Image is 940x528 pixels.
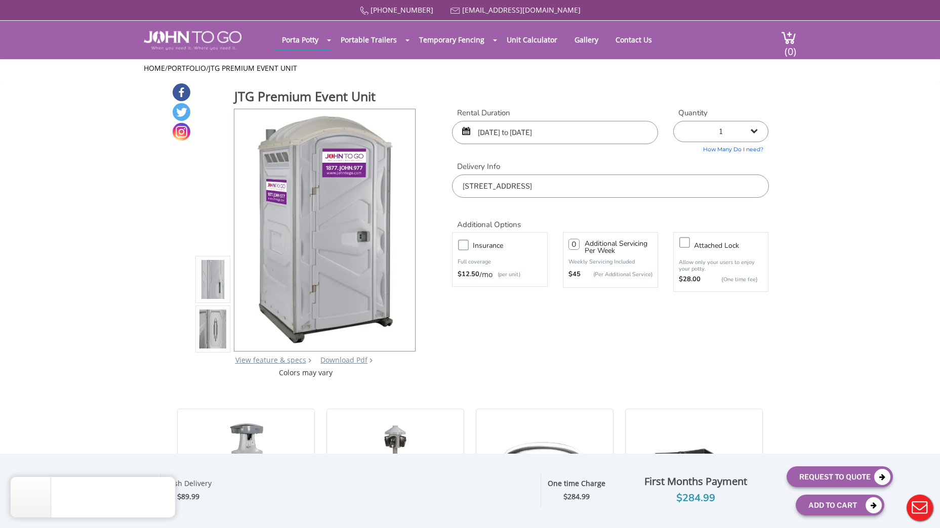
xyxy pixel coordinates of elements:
[612,490,779,506] div: $284.99
[452,174,768,198] input: Delivery Address
[585,240,652,254] h3: Additional Servicing Per Week
[234,87,417,108] h1: JTG Premium Event Unit
[567,492,590,501] span: 284.99
[781,31,796,45] img: cart a
[373,422,418,503] img: 19
[458,270,542,280] div: /mo
[452,108,658,118] label: Rental Duration
[653,422,734,503] img: 19
[308,358,311,363] img: right arrow icon
[452,161,768,172] label: Delivery Info
[144,31,241,50] img: JOHN to go
[168,63,206,73] a: Portfolio
[568,258,652,266] p: Weekly Servicing Included
[320,355,367,365] a: Download Pdf
[452,208,768,230] h2: Additional Options
[371,5,433,15] a: [PHONE_NUMBER]
[581,271,652,278] p: (Per Additional Service)
[567,30,606,50] a: Gallery
[144,63,165,73] a: Home
[248,109,401,347] img: Product
[787,466,893,487] button: Request To Quote
[333,30,404,50] a: Portable Trailers
[181,492,199,501] span: 89.99
[199,160,227,399] img: Product
[209,63,297,73] a: JTG Premium Event Unit
[173,123,190,141] a: Instagram
[360,7,369,15] img: Call
[493,270,520,280] p: (per unit)
[679,259,763,272] p: Allow only your users to enjoy your potty.
[612,473,779,490] div: First Months Payment
[548,478,605,488] strong: One time Charge
[568,270,581,280] strong: $45
[144,63,796,73] ul: / /
[165,491,212,503] div: $
[563,492,590,502] strong: $
[235,355,306,365] a: View feature & specs
[458,270,479,280] strong: $12.50
[694,239,773,252] h3: Attached lock
[451,8,460,14] img: Mail
[679,275,701,285] strong: $28.00
[706,275,758,285] p: {One time fee}
[458,257,542,267] p: Full coverage
[173,83,190,101] a: Facebook
[568,239,580,250] input: 0
[219,422,273,503] img: 19
[412,30,492,50] a: Temporary Fencing
[165,479,212,491] div: Rush Delivery
[900,488,940,528] button: Live Chat
[473,239,552,252] h3: Insurance
[673,108,768,118] label: Quantity
[796,495,884,515] button: Add To Cart
[784,36,796,58] span: (0)
[673,142,768,154] a: How Many Do I need?
[173,103,190,121] a: Twitter
[499,30,565,50] a: Unit Calculator
[195,368,417,378] div: Colors may vary
[608,30,660,50] a: Contact Us
[274,30,326,50] a: Porta Potty
[199,210,227,448] img: Product
[452,121,658,144] input: Start date | End date
[370,358,373,363] img: chevron.png
[486,422,602,503] img: 19
[462,5,581,15] a: [EMAIL_ADDRESS][DOMAIN_NAME]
